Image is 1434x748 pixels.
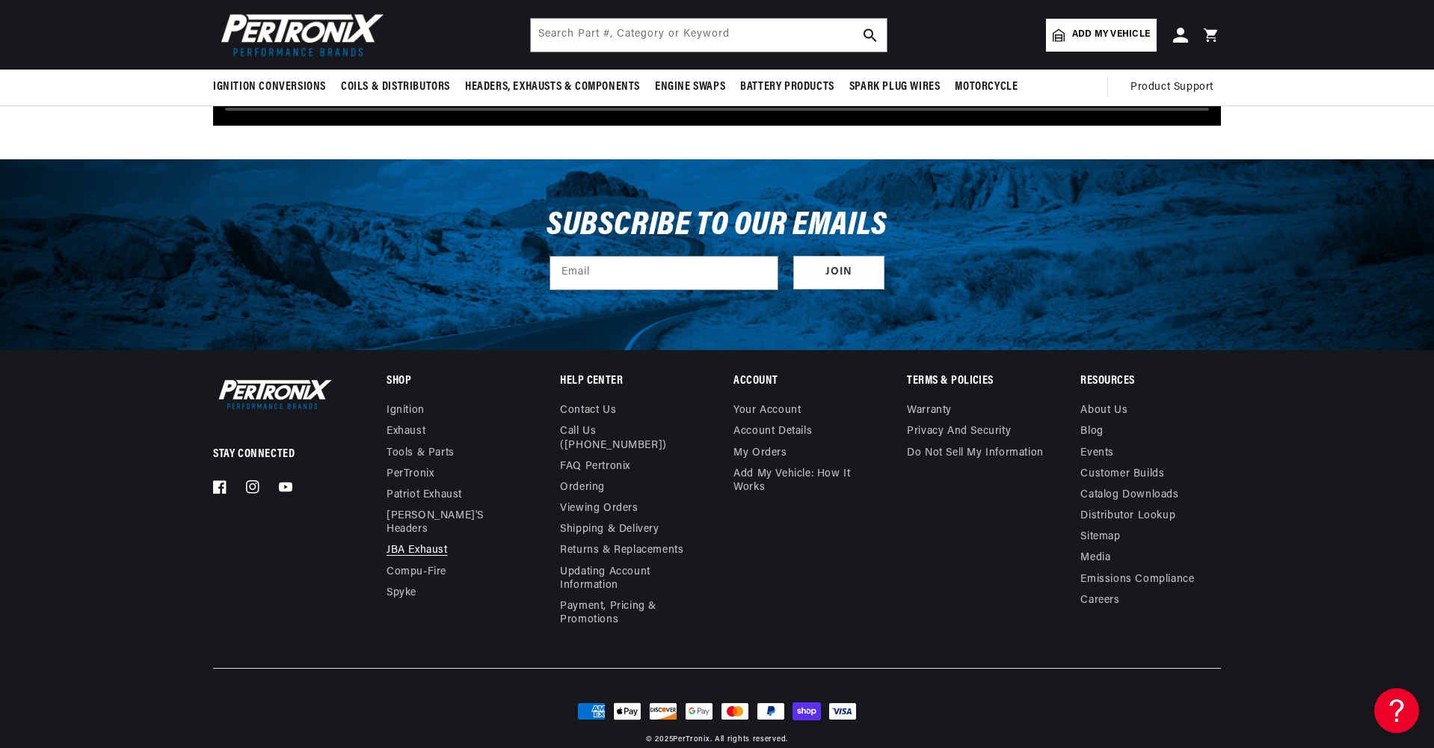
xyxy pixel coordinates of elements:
[1046,19,1157,52] a: Add my vehicle
[213,447,338,462] p: Stay Connected
[387,421,425,442] a: Exhaust
[213,70,333,105] summary: Ignition Conversions
[842,70,948,105] summary: Spark Plug Wires
[213,376,333,412] img: Pertronix
[1080,421,1103,442] a: Blog
[733,70,842,105] summary: Battery Products
[560,404,616,421] a: Contact us
[1130,70,1221,105] summary: Product Support
[560,421,689,456] a: Call Us ([PHONE_NUMBER])
[647,70,733,105] summary: Engine Swaps
[560,562,689,596] a: Updating Account Information
[465,79,640,95] span: Headers, Exhausts & Components
[213,79,326,95] span: Ignition Conversions
[560,519,659,540] a: Shipping & Delivery
[733,443,787,464] a: My orders
[715,735,788,744] small: All rights reserved.
[955,79,1018,95] span: Motorcycle
[793,256,884,289] button: Subscribe
[1080,443,1114,464] a: Events
[1080,485,1178,506] a: Catalog Downloads
[550,257,778,289] input: Email
[655,79,725,95] span: Engine Swaps
[387,485,462,506] a: Patriot Exhaust
[1080,548,1110,568] a: Media
[341,79,450,95] span: Coils & Distributors
[531,19,887,52] input: Search Part #, Category or Keyword
[547,212,887,240] h3: Subscribe to our emails
[907,421,1011,442] a: Privacy and Security
[387,562,446,583] a: Compu-Fire
[560,596,700,631] a: Payment, Pricing & Promotions
[673,735,710,744] a: PerTronix
[733,404,801,421] a: Your account
[1080,506,1175,527] a: Distributor Lookup
[560,498,638,519] a: Viewing Orders
[560,456,630,477] a: FAQ Pertronix
[849,79,941,95] span: Spark Plug Wires
[387,464,434,485] a: PerTronix
[213,9,385,61] img: Pertronix
[333,70,458,105] summary: Coils & Distributors
[387,443,455,464] a: Tools & Parts
[854,19,887,52] button: search button
[733,464,873,498] a: Add My Vehicle: How It Works
[646,735,712,744] small: © 2025 .
[560,540,683,561] a: Returns & Replacements
[907,404,952,421] a: Warranty
[387,540,448,561] a: JBA Exhaust
[1072,28,1150,42] span: Add my vehicle
[387,404,425,421] a: Ignition
[560,477,605,498] a: Ordering
[1080,404,1127,421] a: About Us
[1080,527,1120,548] a: Sitemap
[907,443,1044,464] a: Do not sell my information
[1130,79,1213,96] span: Product Support
[458,70,647,105] summary: Headers, Exhausts & Components
[1080,569,1194,590] a: Emissions compliance
[1080,590,1119,611] a: Careers
[740,79,834,95] span: Battery Products
[733,421,812,442] a: Account details
[947,70,1025,105] summary: Motorcycle
[387,506,515,540] a: [PERSON_NAME]'s Headers
[387,583,416,604] a: Spyke
[1080,464,1164,485] a: Customer Builds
